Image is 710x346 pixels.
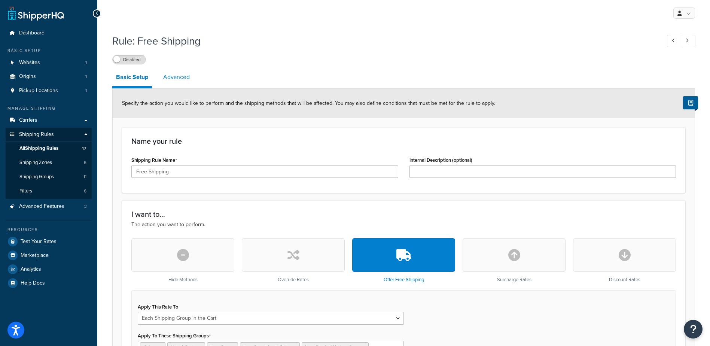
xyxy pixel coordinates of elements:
[6,84,92,98] a: Pickup Locations1
[21,280,45,286] span: Help Docs
[122,99,495,107] span: Specify the action you would like to perform and the shipping methods that will be affected. You ...
[21,252,49,259] span: Marketplace
[21,266,41,273] span: Analytics
[19,73,36,80] span: Origins
[131,221,676,229] p: The action you want to perform.
[19,117,37,124] span: Carriers
[6,56,92,70] a: Websites1
[463,238,566,283] div: Surcharge Rates
[6,84,92,98] li: Pickup Locations
[131,210,676,218] h3: I want to...
[6,156,92,170] li: Shipping Zones
[6,70,92,84] a: Origins1
[352,238,455,283] div: Offer Free Shipping
[6,249,92,262] a: Marketplace
[6,235,92,248] a: Test Your Rates
[6,128,92,142] a: Shipping Rules
[6,128,92,199] li: Shipping Rules
[6,48,92,54] div: Basic Setup
[683,96,698,109] button: Show Help Docs
[138,333,211,339] label: Apply To These Shipping Groups
[21,239,57,245] span: Test Your Rates
[131,238,234,283] div: Hide Methods
[6,70,92,84] li: Origins
[6,276,92,290] a: Help Docs
[19,174,54,180] span: Shipping Groups
[6,170,92,184] li: Shipping Groups
[85,60,87,66] span: 1
[19,60,40,66] span: Websites
[6,26,92,40] a: Dashboard
[85,73,87,80] span: 1
[83,174,86,180] span: 11
[6,142,92,155] a: AllShipping Rules17
[19,188,32,194] span: Filters
[6,227,92,233] div: Resources
[112,34,653,48] h1: Rule: Free Shipping
[681,35,695,47] a: Next Record
[6,156,92,170] a: Shipping Zones6
[85,88,87,94] span: 1
[82,145,86,152] span: 17
[242,238,345,283] div: Override Rates
[131,137,676,145] h3: Name your rule
[667,35,682,47] a: Previous Record
[19,131,54,138] span: Shipping Rules
[19,160,52,166] span: Shipping Zones
[6,184,92,198] li: Filters
[19,145,58,152] span: All Shipping Rules
[84,188,86,194] span: 6
[138,304,178,310] label: Apply This Rate To
[19,203,64,210] span: Advanced Features
[6,56,92,70] li: Websites
[159,68,194,86] a: Advanced
[409,157,472,163] label: Internal Description (optional)
[19,88,58,94] span: Pickup Locations
[19,30,45,36] span: Dashboard
[6,262,92,276] a: Analytics
[6,184,92,198] a: Filters6
[6,170,92,184] a: Shipping Groups11
[113,55,146,64] label: Disabled
[112,68,152,88] a: Basic Setup
[84,160,86,166] span: 6
[131,157,177,163] label: Shipping Rule Name
[6,113,92,127] a: Carriers
[6,105,92,112] div: Manage Shipping
[684,320,703,339] button: Open Resource Center
[6,200,92,213] li: Advanced Features
[84,203,87,210] span: 3
[573,238,676,283] div: Discount Rates
[6,200,92,213] a: Advanced Features3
